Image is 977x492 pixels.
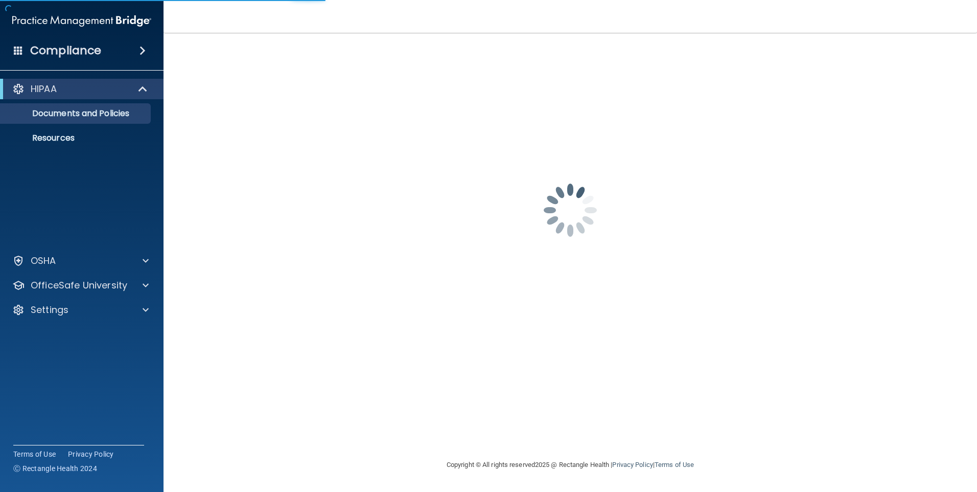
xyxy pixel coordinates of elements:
[7,133,146,143] p: Resources
[12,83,148,95] a: HIPAA
[12,11,151,31] img: PMB logo
[30,43,101,58] h4: Compliance
[612,461,653,468] a: Privacy Policy
[68,449,114,459] a: Privacy Policy
[655,461,694,468] a: Terms of Use
[7,108,146,119] p: Documents and Policies
[12,255,149,267] a: OSHA
[13,449,56,459] a: Terms of Use
[384,449,757,481] div: Copyright © All rights reserved 2025 @ Rectangle Health | |
[31,304,68,316] p: Settings
[31,279,127,292] p: OfficeSafe University
[12,304,149,316] a: Settings
[12,279,149,292] a: OfficeSafe University
[519,159,621,261] img: spinner.e123f6fc.gif
[13,463,97,474] span: Ⓒ Rectangle Health 2024
[31,255,56,267] p: OSHA
[31,83,57,95] p: HIPAA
